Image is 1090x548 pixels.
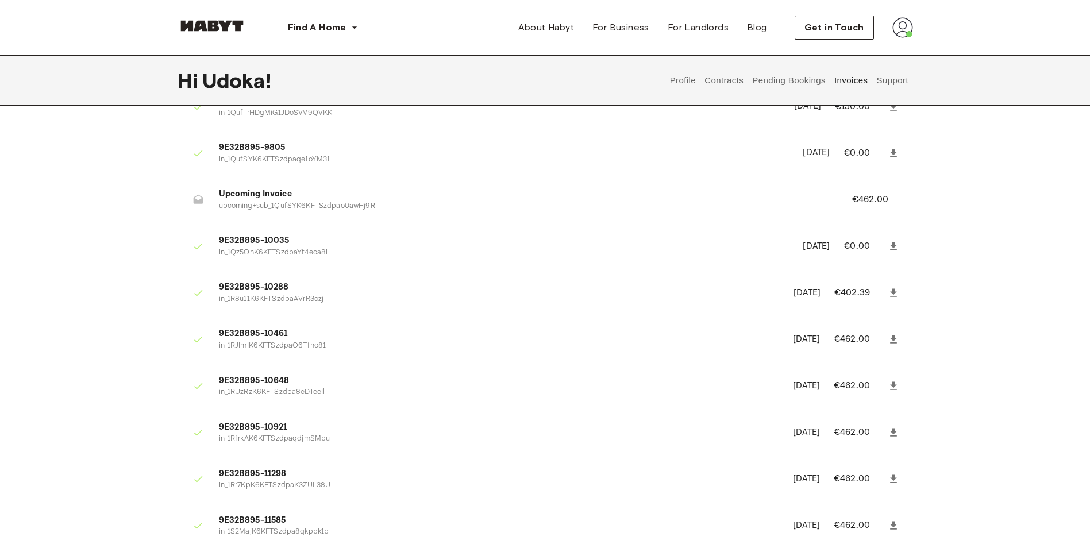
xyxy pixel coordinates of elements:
p: in_1S2MajK6KFTSzdpa8qkpbk1p [219,527,780,538]
div: user profile tabs [665,55,912,106]
span: Upcoming Invoice [219,188,825,201]
p: [DATE] [803,146,830,160]
p: €462.00 [834,519,885,532]
span: 9E32B895-10648 [219,375,780,388]
p: €0.00 [844,146,885,160]
span: Udoka ! [202,68,271,92]
p: in_1RUzRzK6KFTSzdpa8eDTeeIl [219,387,780,398]
span: Blog [747,21,767,34]
p: €462.00 [852,193,904,207]
p: upcoming+sub_1QufSYK6KFTSzdpao0awHj9R [219,201,825,212]
span: Get in Touch [804,21,864,34]
span: 9E32B895-10288 [219,281,780,294]
span: 9E32B895-10035 [219,234,789,248]
p: in_1RfrkAK6KFTSzdpaqdjmSMbu [219,434,780,445]
a: About Habyt [509,16,583,39]
p: €462.00 [834,333,885,346]
p: in_1R8u11K6KFTSzdpaAVrR3czj [219,294,780,305]
span: Find A Home [288,21,346,34]
p: [DATE] [793,380,820,393]
p: in_1QufSYK6KFTSzdpaqe1oYM31 [219,155,789,165]
span: About Habyt [518,21,574,34]
p: in_1QufTrHDgMiG1JDoSVV9QVKK [219,108,781,119]
p: €402.39 [834,286,885,300]
button: Pending Bookings [751,55,827,106]
p: [DATE] [793,426,820,439]
a: Blog [738,16,776,39]
p: [DATE] [794,287,821,300]
img: Habyt [178,20,246,32]
p: in_1Qz5OnK6KFTSzdpaYf4eoa8i [219,248,789,258]
p: [DATE] [793,473,820,486]
p: in_1RJlmIK6KFTSzdpaO6Tfno81 [219,341,780,352]
span: 9E32B895-10921 [219,421,780,434]
span: For Landlords [668,21,729,34]
button: Find A Home [279,16,367,39]
p: €0.00 [844,240,885,253]
button: Support [875,55,910,106]
span: 9E32B895-9805 [219,141,789,155]
button: Contracts [703,55,745,106]
span: Hi [178,68,202,92]
p: €462.00 [834,472,885,486]
span: 9E32B895-11298 [219,468,780,481]
button: Get in Touch [795,16,874,40]
p: €462.00 [834,426,885,439]
a: For Business [583,16,658,39]
p: [DATE] [794,100,821,113]
span: For Business [592,21,649,34]
p: €150.00 [835,100,885,114]
p: [DATE] [793,333,820,346]
a: For Landlords [658,16,738,39]
button: Profile [668,55,698,106]
button: Invoices [833,55,869,106]
p: in_1Rr7KpK6KFTSzdpaK3ZUL38U [219,480,780,491]
p: €462.00 [834,379,885,393]
img: avatar [892,17,913,38]
p: [DATE] [793,519,820,532]
span: 9E32B895-11585 [219,514,780,527]
span: 9E32B895-10461 [219,327,780,341]
p: [DATE] [803,240,830,253]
